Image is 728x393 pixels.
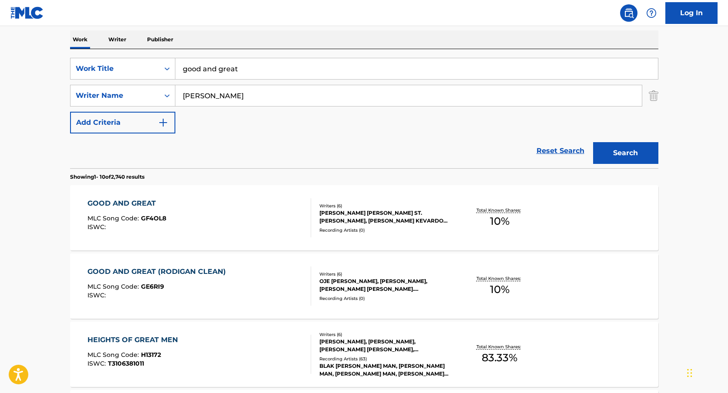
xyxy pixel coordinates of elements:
a: HEIGHTS OF GREAT MENMLC Song Code:H13172ISWC:T3106381011Writers (6)[PERSON_NAME], [PERSON_NAME], ... [70,322,658,387]
div: Writers ( 6 ) [319,331,451,338]
img: MLC Logo [10,7,44,19]
div: Drag [687,360,692,386]
div: Help [643,4,660,22]
a: Reset Search [532,141,589,160]
button: Add Criteria [70,112,175,133]
div: [PERSON_NAME], [PERSON_NAME], [PERSON_NAME] [PERSON_NAME], [PERSON_NAME] [319,338,451,353]
div: Work Title [76,63,154,74]
img: 9d2ae6d4665cec9f34b9.svg [158,117,168,128]
span: 83.33 % [482,350,517,366]
div: Writers ( 6 ) [319,203,451,209]
div: [PERSON_NAME] [PERSON_NAME] ST. [PERSON_NAME], [PERSON_NAME] KEVARDO [PERSON_NAME] [PERSON_NAME],... [319,209,451,225]
p: Showing 1 - 10 of 2,740 results [70,173,144,181]
button: Search [593,142,658,164]
div: Writers ( 6 ) [319,271,451,277]
span: MLC Song Code : [87,351,141,359]
div: Recording Artists ( 63 ) [319,356,451,362]
span: ISWC : [87,223,108,231]
div: Recording Artists ( 0 ) [319,295,451,302]
div: Recording Artists ( 0 ) [319,227,451,233]
img: help [646,8,657,18]
div: HEIGHTS OF GREAT MEN [87,335,182,345]
p: Writer [106,30,129,49]
form: Search Form [70,58,658,168]
span: MLC Song Code : [87,214,141,222]
div: OJE [PERSON_NAME], [PERSON_NAME], [PERSON_NAME] [PERSON_NAME]. [PERSON_NAME], [PERSON_NAME] KEVAR... [319,277,451,293]
div: GOOD AND GREAT [87,198,166,209]
img: Delete Criterion [649,85,658,107]
img: search [624,8,634,18]
span: MLC Song Code : [87,283,141,290]
span: H13172 [141,351,161,359]
span: ISWC : [87,360,108,367]
span: 10 % [490,213,510,229]
p: Publisher [144,30,176,49]
span: GE6RI9 [141,283,164,290]
iframe: Chat Widget [684,351,728,393]
div: GOOD AND GREAT (RODIGAN CLEAN) [87,266,230,277]
a: Public Search [620,4,637,22]
div: Writer Name [76,90,154,101]
p: Total Known Shares: [476,343,523,350]
p: Total Known Shares: [476,275,523,282]
p: Work [70,30,90,49]
div: BLAK [PERSON_NAME] MAN, [PERSON_NAME] MAN, [PERSON_NAME] MAN, [PERSON_NAME] MAN [319,362,451,378]
a: GOOD AND GREAT (RODIGAN CLEAN)MLC Song Code:GE6RI9ISWC:Writers (6)OJE [PERSON_NAME], [PERSON_NAME... [70,253,658,319]
span: T3106381011 [108,360,144,367]
span: 10 % [490,282,510,297]
a: Log In [665,2,718,24]
span: ISWC : [87,291,108,299]
a: GOOD AND GREATMLC Song Code:GF4OL8ISWC:Writers (6)[PERSON_NAME] [PERSON_NAME] ST. [PERSON_NAME], ... [70,185,658,250]
p: Total Known Shares: [476,207,523,213]
span: GF4OL8 [141,214,166,222]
